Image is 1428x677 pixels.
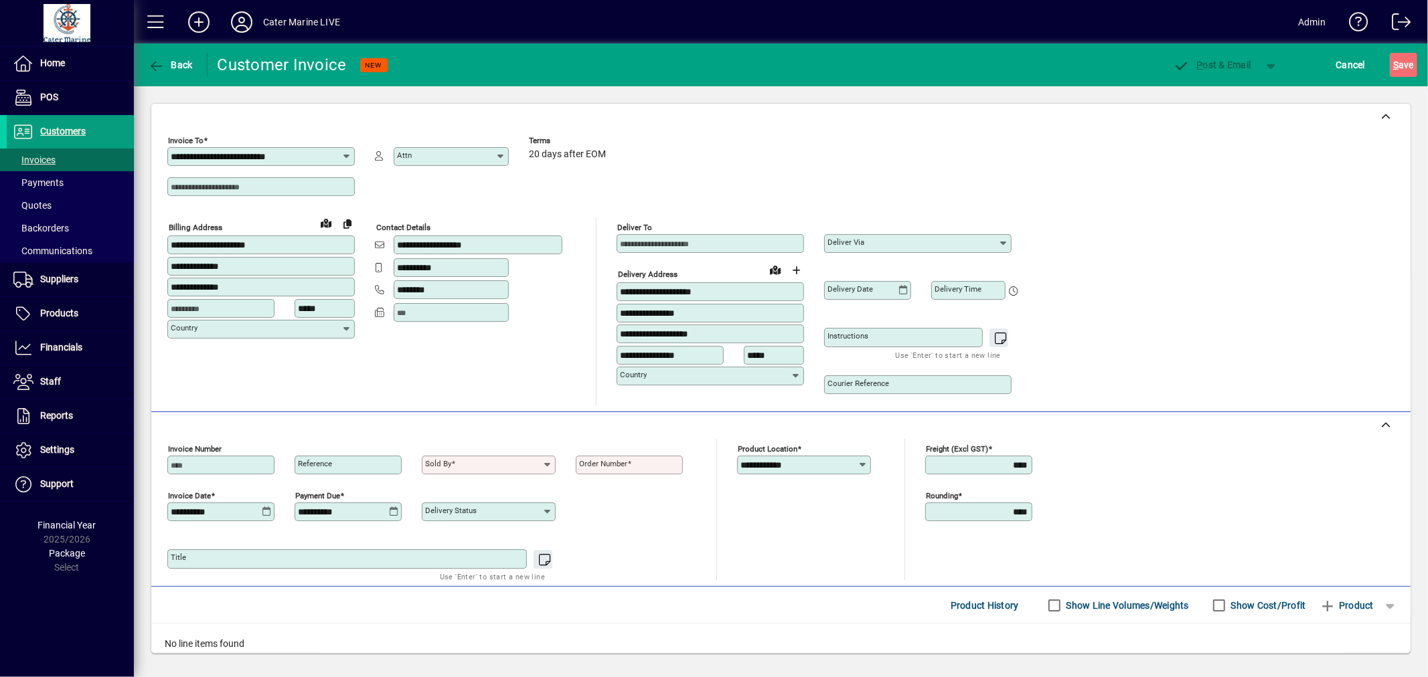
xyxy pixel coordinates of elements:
[1336,54,1366,76] span: Cancel
[7,217,134,239] a: Backorders
[220,10,263,34] button: Profile
[1298,11,1326,33] div: Admin
[926,444,988,454] mat-label: Freight (excl GST)
[40,478,74,489] span: Support
[1393,60,1399,70] span: S
[13,155,56,165] span: Invoices
[13,177,64,188] span: Payments
[13,200,52,211] span: Quotes
[40,274,78,284] span: Suppliers
[298,459,332,468] mat-label: Reference
[7,263,134,296] a: Suppliers
[13,223,69,233] span: Backorders
[40,342,82,353] span: Financials
[168,136,204,145] mat-label: Invoice To
[7,81,134,114] a: POS
[218,54,347,76] div: Customer Invoice
[7,194,134,217] a: Quotes
[579,459,627,468] mat-label: Order number
[1174,60,1251,70] span: ost & Email
[1228,599,1306,612] label: Show Cost/Profit
[366,61,382,70] span: NEW
[945,593,1024,617] button: Product History
[425,459,451,468] mat-label: Sold by
[7,171,134,194] a: Payments
[38,520,96,530] span: Financial Year
[7,297,134,330] a: Products
[1333,53,1369,77] button: Cancel
[40,444,74,455] span: Settings
[617,223,652,232] mat-label: Deliver To
[827,331,868,341] mat-label: Instructions
[7,468,134,501] a: Support
[951,595,1019,616] span: Product History
[1393,54,1414,76] span: ave
[40,126,86,136] span: Customers
[1390,53,1417,77] button: Save
[177,10,220,34] button: Add
[397,151,412,160] mat-label: Attn
[7,331,134,365] a: Financials
[935,284,981,294] mat-label: Delivery time
[295,491,340,500] mat-label: Payment due
[1313,593,1380,617] button: Product
[926,491,958,500] mat-label: Rounding
[529,149,606,160] span: 20 days after EOM
[1064,599,1189,612] label: Show Line Volumes/Weights
[151,623,1411,664] div: No line items found
[7,365,134,399] a: Staff
[40,410,73,421] span: Reports
[315,212,337,233] a: View on map
[171,553,186,562] mat-label: Title
[145,53,196,77] button: Back
[738,444,797,454] mat-label: Product location
[7,47,134,80] a: Home
[7,149,134,171] a: Invoices
[786,260,807,281] button: Choose address
[134,53,208,77] app-page-header-button: Back
[896,347,1001,363] mat-hint: Use 'Enter' to start a new line
[40,308,78,318] span: Products
[1382,3,1411,46] a: Logout
[168,444,222,454] mat-label: Invoice number
[40,376,61,387] span: Staff
[827,284,873,294] mat-label: Delivery date
[7,399,134,433] a: Reports
[765,259,786,280] a: View on map
[171,323,197,332] mat-label: Country
[1339,3,1368,46] a: Knowledge Base
[49,548,85,559] span: Package
[1320,595,1374,616] span: Product
[1167,53,1258,77] button: Post & Email
[337,213,358,234] button: Copy to Delivery address
[7,239,134,262] a: Communications
[1197,60,1203,70] span: P
[425,506,477,515] mat-label: Delivery status
[7,433,134,467] a: Settings
[40,58,65,68] span: Home
[827,237,864,247] mat-label: Deliver via
[440,569,545,584] mat-hint: Use 'Enter' to start a new line
[620,370,647,379] mat-label: Country
[263,11,340,33] div: Cater Marine LIVE
[13,246,92,256] span: Communications
[529,136,609,145] span: Terms
[168,491,211,500] mat-label: Invoice date
[148,60,193,70] span: Back
[827,379,889,388] mat-label: Courier Reference
[40,92,58,102] span: POS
